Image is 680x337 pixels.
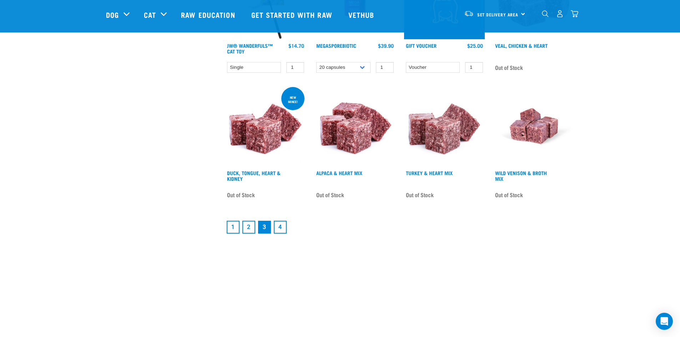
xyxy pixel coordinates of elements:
[316,172,362,174] a: Alpaca & Heart Mix
[464,10,474,17] img: van-moving.png
[495,62,523,73] span: Out of Stock
[144,9,156,20] a: Cat
[656,313,673,330] div: Open Intercom Messenger
[227,44,273,52] a: JW® Wanderfuls™ Cat Toy
[244,0,341,29] a: Get started with Raw
[227,221,240,234] a: Goto page 1
[406,189,434,200] span: Out of Stock
[106,9,119,20] a: Dog
[227,189,255,200] span: Out of Stock
[341,0,383,29] a: Vethub
[477,13,519,16] span: Set Delivery Area
[286,62,304,73] input: 1
[467,43,483,48] div: $25.00
[174,0,244,29] a: Raw Education
[225,219,574,235] nav: pagination
[406,172,453,174] a: Turkey & Heart Mix
[493,86,574,167] img: Vension and heart
[378,43,394,48] div: $39.90
[316,44,356,47] a: MegaSporeBiotic
[316,189,344,200] span: Out of Stock
[404,86,485,167] img: Pile Of Cubed Turkey Heart Mix For Pets
[495,189,523,200] span: Out of Stock
[542,10,549,17] img: home-icon-1@2x.png
[495,172,547,180] a: Wild Venison & Broth Mix
[556,10,564,17] img: user.png
[281,92,304,107] div: new mince!
[571,10,578,17] img: home-icon@2x.png
[225,86,306,167] img: 1124 Lamb Chicken Heart Mix 01
[406,44,437,47] a: Gift Voucher
[258,221,271,234] a: Page 3
[242,221,255,234] a: Goto page 2
[495,44,548,47] a: Veal, Chicken & Heart
[465,62,483,73] input: 1
[314,86,396,167] img: Possum Chicken Heart Mix 01
[288,43,304,48] div: $14.70
[227,172,281,180] a: Duck, Tongue, Heart & Kidney
[376,62,394,73] input: 1
[274,221,287,234] a: Goto page 4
